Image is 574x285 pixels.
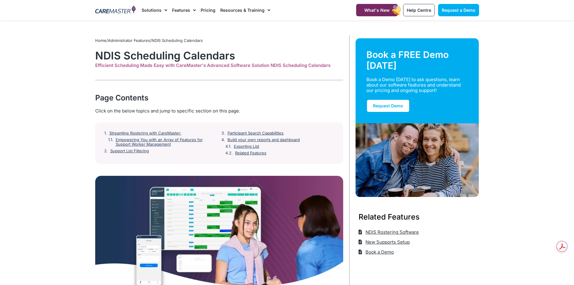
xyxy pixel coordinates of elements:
h1: NDIS Scheduling Calendars [95,49,343,62]
div: Page Contents [95,92,343,103]
span: What's New [364,8,390,13]
div: Click on the below topics and jump to specific section on this page. [95,108,343,114]
span: Book a Demo [364,247,394,257]
span: / / [95,38,203,43]
div: Efficient Scheduling Made Easy with CareMaster's Advanced Software Solution NDIS Scheduling Calen... [95,63,343,68]
span: Request a Demo [442,8,475,13]
a: Administrator Features [108,38,150,43]
h3: Related Features [359,211,476,222]
a: What's New [356,4,398,16]
a: Build your own reports and dashboard [227,138,300,142]
div: Book a Demo [DATE] to ask questions, learn about our software features and understand our pricing... [366,77,461,93]
span: Help Centre [407,8,431,13]
span: New Supports Setup [364,237,410,247]
a: Book a Demo [359,247,394,257]
span: Request Demo [373,103,403,108]
a: Help Centre [403,4,435,16]
span: NDIS Rostering Software [364,227,419,237]
a: New Supports Setup [359,237,410,247]
a: Request a Demo [438,4,479,16]
img: CareMaster Logo [95,6,136,15]
a: Related Features [235,151,266,156]
a: Streamline Rostering with CareMaster: [109,131,181,136]
a: Request Demo [366,99,410,112]
a: Participant Search Capabilities [227,131,284,136]
a: NDIS Rostering Software [359,227,419,237]
a: Exporting List [234,144,259,149]
div: Book a FREE Demo [DATE] [366,49,468,71]
a: Home [95,38,106,43]
span: NDIS Scheduling Calendars [152,38,203,43]
img: Support Worker and NDIS Participant out for a coffee. [356,123,479,197]
a: Support List Filtering [110,149,149,154]
a: Empowering You with an Array of Features for Support Worker Management [116,138,217,147]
